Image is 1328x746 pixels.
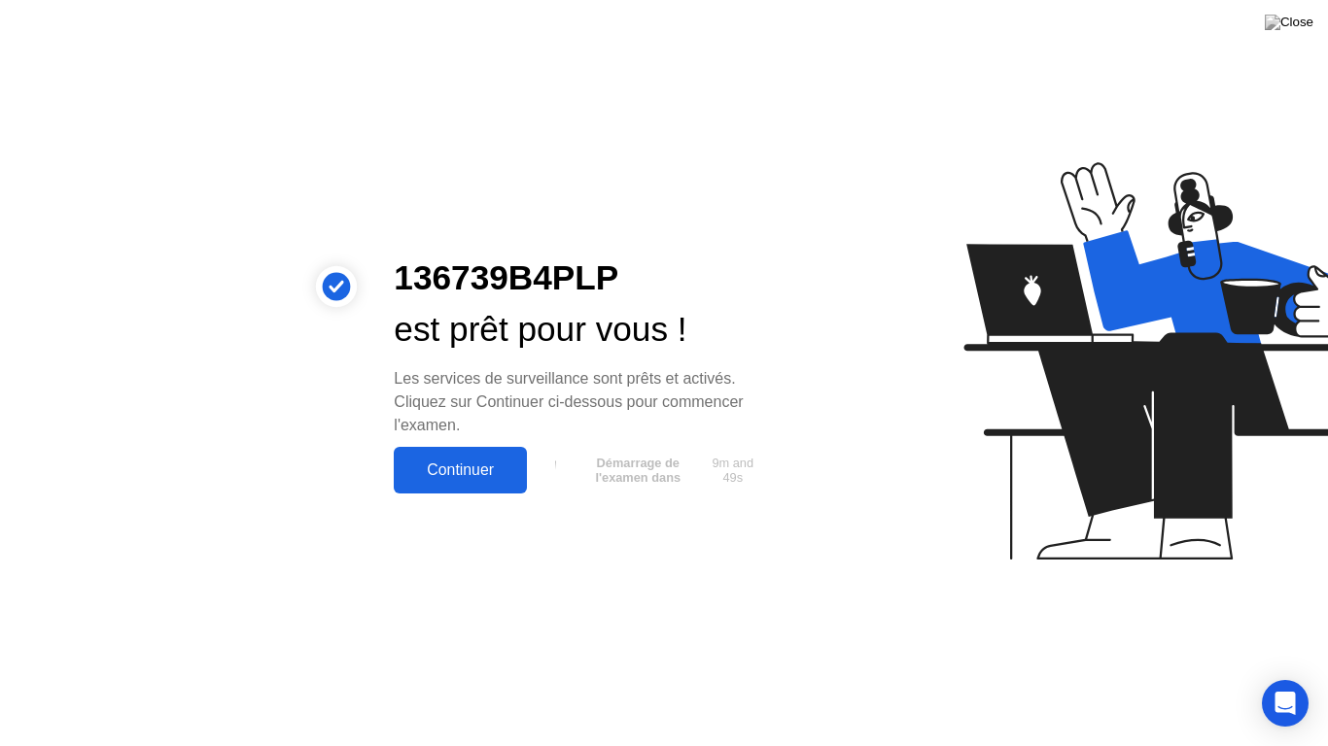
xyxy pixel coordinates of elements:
[394,253,765,304] div: 136739B4PLP
[394,367,765,437] div: Les services de surveillance sont prêts et activés. Cliquez sur Continuer ci-dessous pour commenc...
[394,447,527,493] button: Continuer
[708,456,758,485] span: 9m and 49s
[1262,680,1309,727] div: Open Intercom Messenger
[394,304,765,356] div: est prêt pour vous !
[1265,15,1313,30] img: Close
[400,461,521,479] div: Continuer
[537,452,765,489] button: Démarrage de l'examen dans9m and 49s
